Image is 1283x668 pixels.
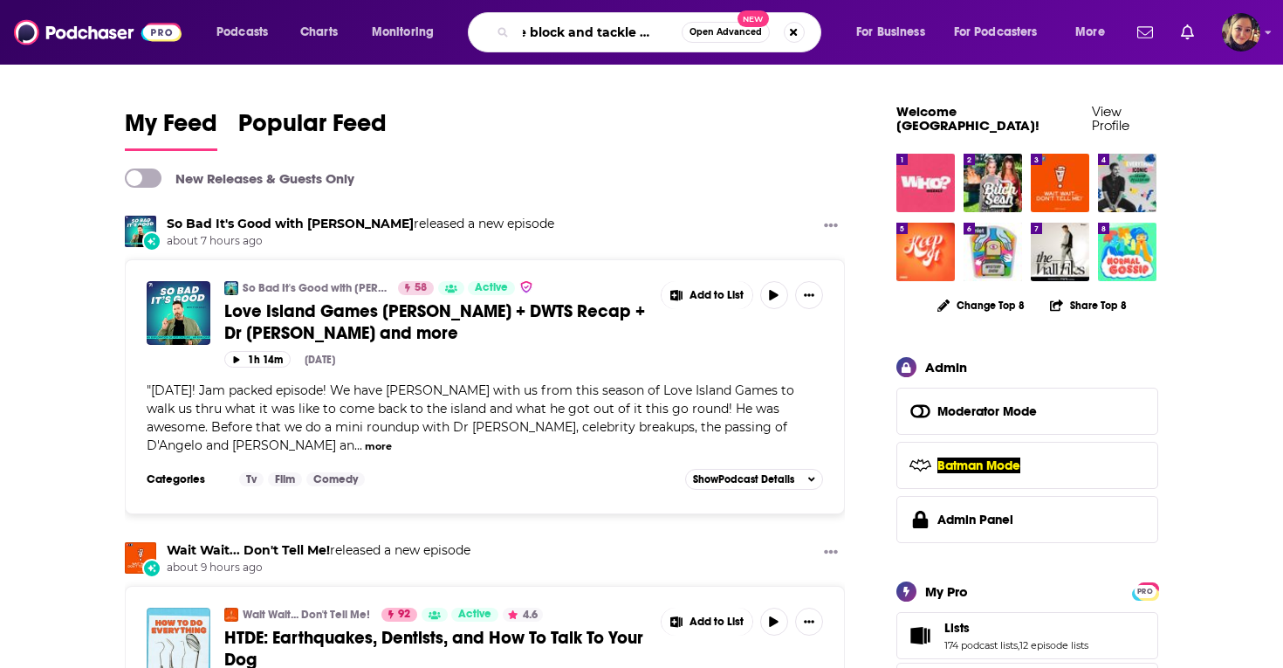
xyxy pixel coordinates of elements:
span: Love Island Games [PERSON_NAME] + DWTS Recap + Dr [PERSON_NAME] and more [224,300,645,344]
button: Batman Mode [896,442,1158,489]
div: [DATE] [305,354,335,366]
span: Open Advanced [690,28,762,37]
h3: released a new episode [167,542,470,559]
button: Show More Button [795,281,823,309]
a: Admin Panel [896,496,1158,543]
a: Active [451,608,498,622]
span: Add to List [690,289,744,302]
span: Monitoring [372,20,434,45]
button: open menu [1063,18,1127,46]
button: open menu [943,18,1063,46]
button: Show More Button [795,608,823,636]
img: verified Badge [519,279,533,294]
button: Moderator Mode [896,388,1158,435]
a: So Bad It's Good with Ryan Bailey [167,216,414,231]
a: Wait Wait... Don't Tell Me! [167,542,330,558]
span: PRO [1135,585,1156,598]
h3: released a new episode [167,216,554,232]
div: My Pro [925,583,968,600]
img: So Bad It's Good with Ryan Bailey [224,281,238,295]
div: New Episode [142,559,161,578]
img: Normal Gossip [1098,223,1156,281]
img: The Viall Files [1031,223,1089,281]
button: Show More Button [662,608,752,636]
img: Everything Iconic with Danny Pellegrino [1098,154,1156,212]
a: View Profile [1092,103,1129,134]
img: Wait Wait... Don't Tell Me! [1031,154,1089,212]
span: Lists [944,620,970,636]
div: Admin [925,359,967,375]
div: Search podcasts, credits, & more... [484,12,838,52]
button: open menu [844,18,947,46]
span: Add to List [690,616,744,629]
a: Comedy [306,472,365,486]
span: Logged in as Sydneyk [1222,13,1260,52]
span: My Feed [125,108,217,148]
a: Lists [902,623,937,648]
span: Popular Feed [238,108,387,148]
span: Active [458,606,491,623]
span: New [738,10,769,27]
a: Wait Wait... Don't Tell Me! [243,608,370,622]
button: 1h 14m [224,351,291,368]
img: Podchaser - Follow, Share and Rate Podcasts [14,16,182,49]
img: User Profile [1222,13,1260,52]
button: open menu [204,18,291,46]
button: Show More Button [662,281,752,309]
button: Show More Button [817,542,845,564]
a: 92 [381,608,417,622]
a: Lists [944,620,1088,636]
input: Search podcasts, credits, & more... [516,18,682,46]
img: Wait Wait... Don't Tell Me! [224,608,238,622]
a: Tv [239,472,264,486]
span: For Podcasters [954,20,1038,45]
img: So Bad It's Good with Ryan Bailey [125,216,156,247]
a: Show notifications dropdown [1174,17,1201,47]
a: Film [268,472,302,486]
a: So Bad It's Good with [PERSON_NAME] [243,281,387,295]
img: Keep It! [896,223,955,281]
a: New Releases & Guests Only [125,169,354,188]
button: ShowPodcast Details [685,469,823,490]
span: " [147,382,794,453]
span: about 9 hours ago [167,561,470,575]
span: [DATE]! Jam packed episode! We have [PERSON_NAME] with us from this season of Love Island Games t... [147,382,794,453]
span: 92 [398,606,410,623]
span: Batman Mode [937,458,1020,473]
a: Charts [289,18,348,46]
span: Charts [300,20,338,45]
a: PRO [1135,583,1156,596]
span: More [1075,20,1105,45]
a: Bitch Sesh: Non-Member Feed [964,154,1022,212]
span: 58 [415,279,427,297]
h3: Categories [147,472,225,486]
a: Love Island Games Josh Goldstein + DWTS Recap + Dr Wendy Quits and more [147,281,210,345]
button: Show More Button [817,216,845,238]
button: Share Top 8 [1049,288,1128,322]
button: more [365,439,392,454]
a: 12 episode lists [1019,639,1088,651]
img: Mystery Show [964,223,1022,281]
a: Active [468,281,515,295]
span: ... [354,437,362,453]
button: open menu [360,18,456,46]
img: Who? Weekly [896,154,955,212]
span: For Business [856,20,925,45]
a: Popular Feed [238,108,387,151]
button: Open AdvancedNew [682,22,770,43]
a: My Feed [125,108,217,151]
button: Change Top 8 [927,294,1035,316]
a: Wait Wait... Don't Tell Me! [125,542,156,574]
a: Show notifications dropdown [1130,17,1160,47]
a: Welcome [GEOGRAPHIC_DATA]! [896,103,1039,134]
